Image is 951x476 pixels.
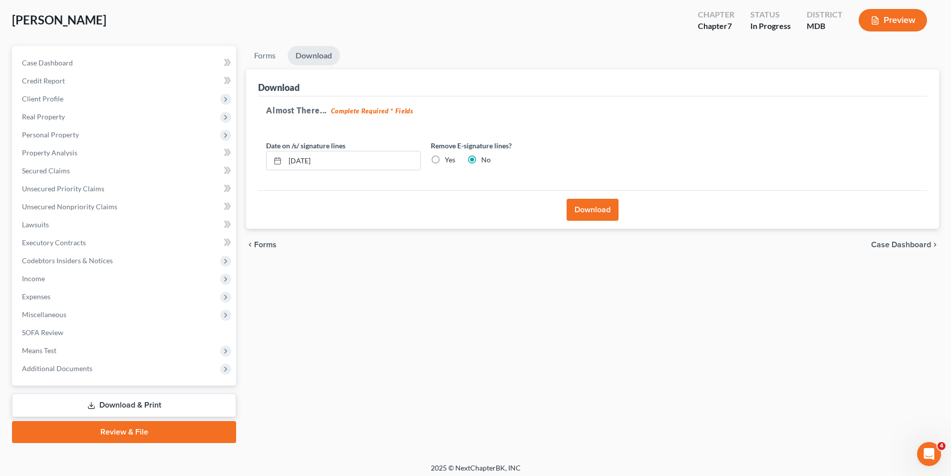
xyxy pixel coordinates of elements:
button: Download [567,199,619,221]
a: Unsecured Nonpriority Claims [14,198,236,216]
span: Executory Contracts [22,238,86,247]
span: 7 [727,21,732,30]
a: Property Analysis [14,144,236,162]
label: No [481,155,491,165]
button: chevron_left Forms [246,241,290,249]
span: SOFA Review [22,328,63,337]
a: Download & Print [12,394,236,417]
div: District [807,9,843,20]
a: Secured Claims [14,162,236,180]
div: Chapter [698,20,734,32]
span: Unsecured Priority Claims [22,184,104,193]
span: Means Test [22,346,56,355]
span: Case Dashboard [871,241,931,249]
span: Client Profile [22,94,63,103]
a: Case Dashboard chevron_right [871,241,939,249]
input: MM/DD/YYYY [285,151,420,170]
button: Preview [859,9,927,31]
div: MDB [807,20,843,32]
span: Secured Claims [22,166,70,175]
i: chevron_left [246,241,254,249]
strong: Complete Required * Fields [331,107,413,115]
label: Remove E-signature lines? [431,140,586,151]
span: Income [22,274,45,283]
a: Case Dashboard [14,54,236,72]
a: Forms [246,46,284,65]
span: [PERSON_NAME] [12,12,106,27]
span: Codebtors Insiders & Notices [22,256,113,265]
a: Unsecured Priority Claims [14,180,236,198]
div: Chapter [698,9,734,20]
div: In Progress [750,20,791,32]
a: Lawsuits [14,216,236,234]
a: SOFA Review [14,324,236,342]
iframe: Intercom live chat [917,442,941,466]
h5: Almost There... [266,104,919,116]
a: Download [288,46,340,65]
span: Expenses [22,292,50,301]
span: Lawsuits [22,220,49,229]
i: chevron_right [931,241,939,249]
label: Yes [445,155,455,165]
span: Case Dashboard [22,58,73,67]
div: Status [750,9,791,20]
a: Executory Contracts [14,234,236,252]
span: Unsecured Nonpriority Claims [22,202,117,211]
a: Credit Report [14,72,236,90]
span: Forms [254,241,277,249]
a: Review & File [12,421,236,443]
span: Credit Report [22,76,65,85]
label: Date on /s/ signature lines [266,140,345,151]
span: Miscellaneous [22,310,66,319]
span: Additional Documents [22,364,92,373]
span: Real Property [22,112,65,121]
span: Personal Property [22,130,79,139]
span: Property Analysis [22,148,77,157]
div: Download [258,81,300,93]
span: 4 [938,442,946,450]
